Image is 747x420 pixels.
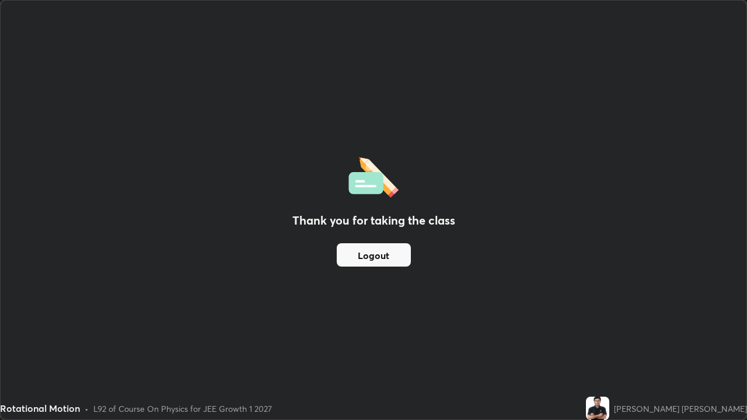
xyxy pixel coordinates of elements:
[614,402,747,415] div: [PERSON_NAME] [PERSON_NAME]
[93,402,272,415] div: L92 of Course On Physics for JEE Growth 1 2027
[85,402,89,415] div: •
[292,212,455,229] h2: Thank you for taking the class
[586,397,609,420] img: 69af8b3bbf82471eb9dbcfa53d5670df.jpg
[337,243,411,267] button: Logout
[348,153,399,198] img: offlineFeedback.1438e8b3.svg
